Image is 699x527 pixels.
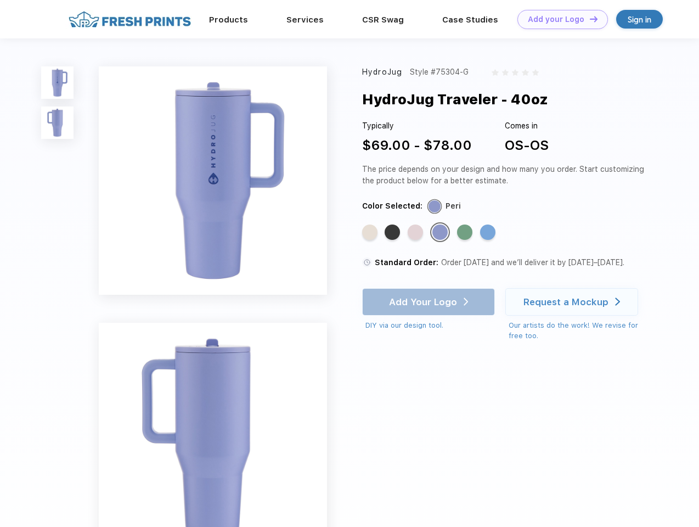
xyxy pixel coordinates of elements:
div: Pink Sand [408,225,423,240]
img: func=resize&h=100 [41,106,74,139]
div: HydroJug Traveler - 40oz [362,89,548,110]
div: The price depends on your design and how many you order. Start customizing the product below for ... [362,164,649,187]
img: gray_star.svg [522,69,528,76]
div: Black [385,225,400,240]
img: white arrow [615,298,620,306]
img: gray_star.svg [502,69,509,76]
div: Sign in [628,13,651,26]
img: func=resize&h=100 [41,66,74,99]
span: Standard Order: [375,258,438,267]
div: Cream [362,225,377,240]
img: gray_star.svg [532,69,539,76]
div: Peri [446,200,461,212]
div: Peri [432,225,448,240]
a: Sign in [616,10,663,29]
img: standard order [362,257,372,267]
div: Request a Mockup [523,296,608,307]
div: Riptide [480,225,495,240]
div: OS-OS [505,136,549,155]
div: HydroJug [362,66,402,78]
img: gray_star.svg [512,69,518,76]
a: Products [209,15,248,25]
div: Color Selected: [362,200,422,212]
div: $69.00 - $78.00 [362,136,472,155]
div: Comes in [505,120,549,132]
span: Order [DATE] and we’ll deliver it by [DATE]–[DATE]. [441,258,624,267]
div: Sage [457,225,472,240]
div: Add your Logo [528,15,584,24]
img: gray_star.svg [492,69,498,76]
img: DT [590,16,597,22]
div: DIY via our design tool. [365,320,495,331]
img: fo%20logo%202.webp [65,10,194,29]
div: Typically [362,120,472,132]
img: func=resize&h=640 [99,66,327,295]
div: Our artists do the work! We revise for free too. [509,320,649,341]
div: Style #75304-G [410,66,469,78]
